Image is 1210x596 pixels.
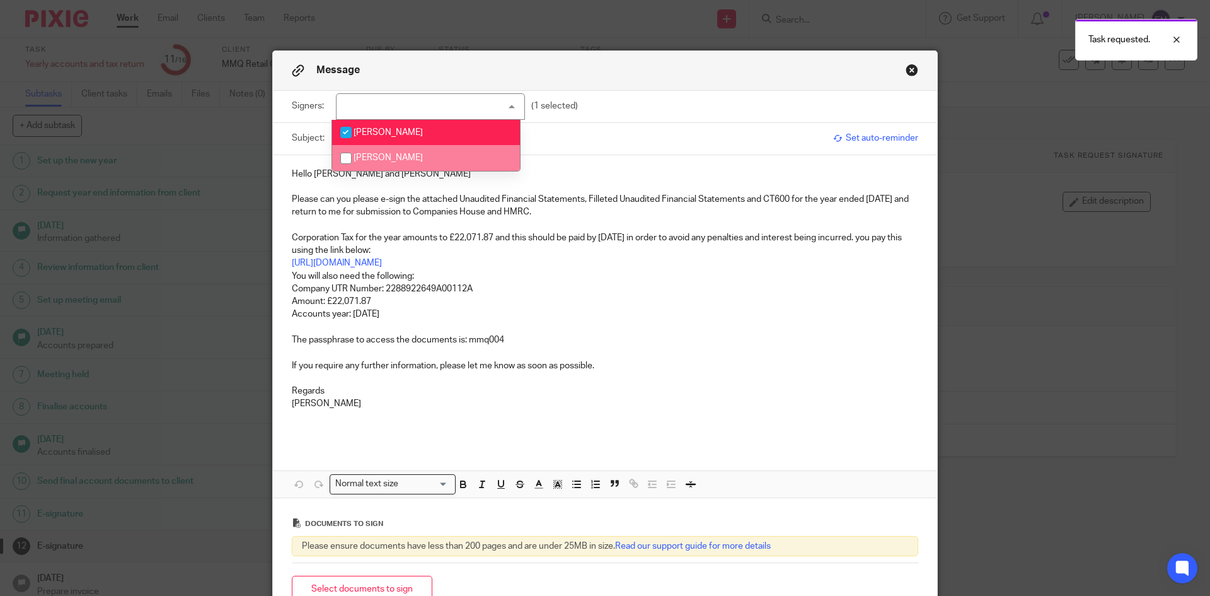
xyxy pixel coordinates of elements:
[292,295,918,308] p: Amount: £22,071.87
[292,231,918,257] p: Corporation Tax for the year amounts to £22,071.87 and this should be paid by [DATE] in order to ...
[833,132,918,144] span: Set auto-reminder
[292,359,918,372] p: If you require any further information, please let me know as soon as possible.
[292,536,918,556] div: Please ensure documents have less than 200 pages and are under 25MB in size.
[333,477,401,491] span: Normal text size
[615,542,771,551] a: Read our support guide for more details
[1088,33,1150,46] p: Task requested.
[292,283,918,295] p: Company UTR Number: 2288922649A00112A
[403,477,448,491] input: Search for option
[292,259,382,267] a: [URL][DOMAIN_NAME]
[292,193,918,219] p: Please can you please e-sign the attached Unaudited Financial Statements, Filleted Unaudited Fina...
[292,270,918,283] p: You will also need the following:
[292,397,918,410] p: [PERSON_NAME]
[330,474,456,494] div: Search for option
[354,128,423,137] span: [PERSON_NAME]
[292,100,330,112] label: Signers:
[354,153,423,162] span: [PERSON_NAME]
[305,520,383,527] span: Documents to sign
[292,308,918,320] p: Accounts year: [DATE]
[292,385,918,397] p: Regards
[531,100,578,112] p: (1 selected)
[292,334,918,346] p: The passphrase to access the documents is: mmq004
[292,168,918,180] p: Hello [PERSON_NAME] and [PERSON_NAME]
[292,132,325,144] label: Subject:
